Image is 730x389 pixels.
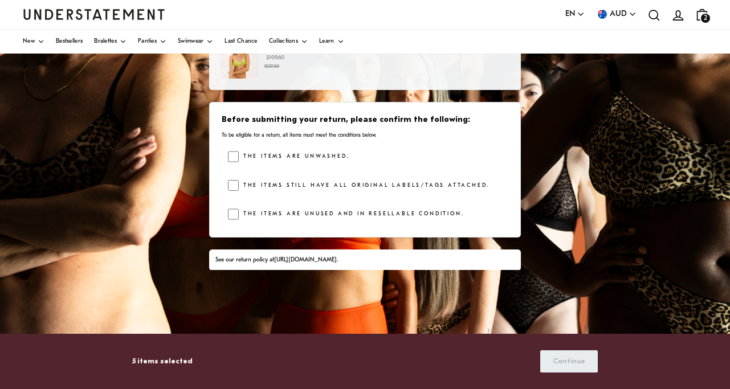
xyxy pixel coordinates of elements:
[264,64,279,69] strike: $137.00
[701,14,710,23] span: 2
[319,39,335,44] span: Learn
[596,8,637,21] button: AUD
[23,30,44,54] a: New
[239,151,349,162] label: The items are unwashed.
[23,9,165,19] a: Understatement Homepage
[565,8,585,21] button: EN
[215,256,515,265] div: See our return policy at .
[225,39,257,44] span: Last Chance
[222,132,508,139] p: To be eligible for a return, all items must meet the conditions below.
[138,30,166,54] a: Panties
[239,180,490,191] label: The items still have all original labels/tags attached.
[225,30,257,54] a: Last Chance
[269,39,298,44] span: Collections
[690,3,714,26] a: 2
[610,8,627,21] span: AUD
[138,39,157,44] span: Panties
[56,30,83,54] a: Bestsellers
[565,8,575,21] span: EN
[264,54,477,71] p: $109.60
[178,30,213,54] a: Swimwear
[239,208,464,220] label: The items are unused and in resellable condition.
[274,257,337,263] a: [URL][DOMAIN_NAME]
[94,39,117,44] span: Bralettes
[221,42,258,79] img: 62_a667b376-e5b1-438e-8381-362f527fcb06.jpg
[56,39,83,44] span: Bestsellers
[269,30,308,54] a: Collections
[94,30,127,54] a: Bralettes
[222,114,508,126] h3: Before submitting your return, please confirm the following:
[178,39,203,44] span: Swimwear
[319,30,344,54] a: Learn
[23,39,35,44] span: New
